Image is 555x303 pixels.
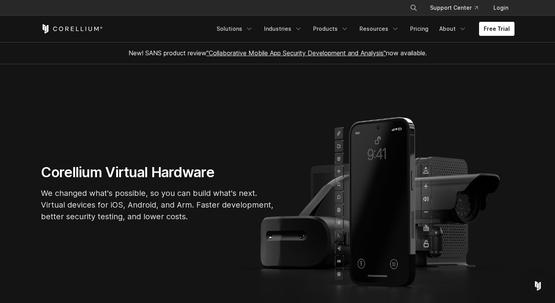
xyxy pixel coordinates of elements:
[529,277,547,295] div: Open Intercom Messenger
[355,22,404,36] a: Resources
[407,1,421,15] button: Search
[206,49,386,57] a: "Collaborative Mobile App Security Development and Analysis"
[400,1,514,15] div: Navigation Menu
[479,22,514,36] a: Free Trial
[424,1,484,15] a: Support Center
[41,24,103,33] a: Corellium Home
[405,22,433,36] a: Pricing
[435,22,471,36] a: About
[41,187,275,222] p: We changed what's possible, so you can build what's next. Virtual devices for iOS, Android, and A...
[487,1,514,15] a: Login
[41,164,275,181] h1: Corellium Virtual Hardware
[212,22,514,36] div: Navigation Menu
[308,22,353,36] a: Products
[129,49,427,57] span: New! SANS product review now available.
[212,22,258,36] a: Solutions
[259,22,307,36] a: Industries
